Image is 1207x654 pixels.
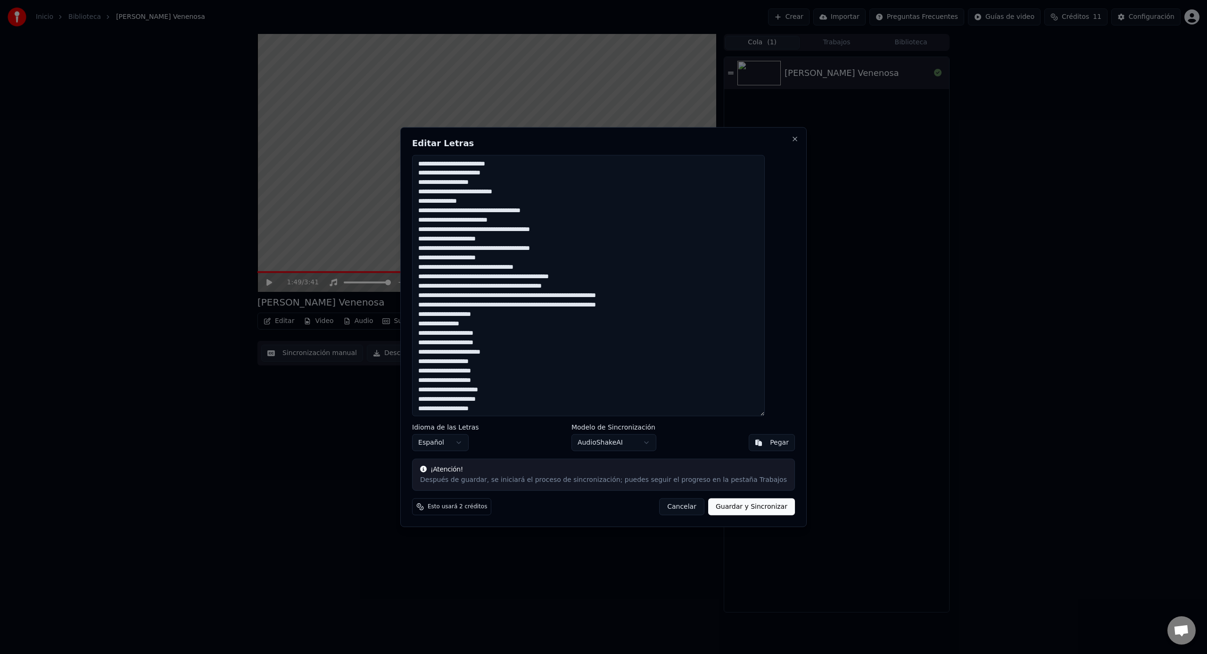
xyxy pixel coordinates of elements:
div: ¡Atención! [420,465,787,474]
div: Pegar [770,438,789,447]
label: Modelo de Sincronización [571,424,656,430]
button: Pegar [749,434,795,451]
span: Esto usará 2 créditos [428,503,487,511]
label: Idioma de las Letras [412,424,479,430]
div: Después de guardar, se iniciará el proceso de sincronización; puedes seguir el progreso en la pes... [420,475,787,485]
h2: Editar Letras [412,139,795,147]
button: Cancelar [659,498,704,515]
button: Guardar y Sincronizar [708,498,795,515]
